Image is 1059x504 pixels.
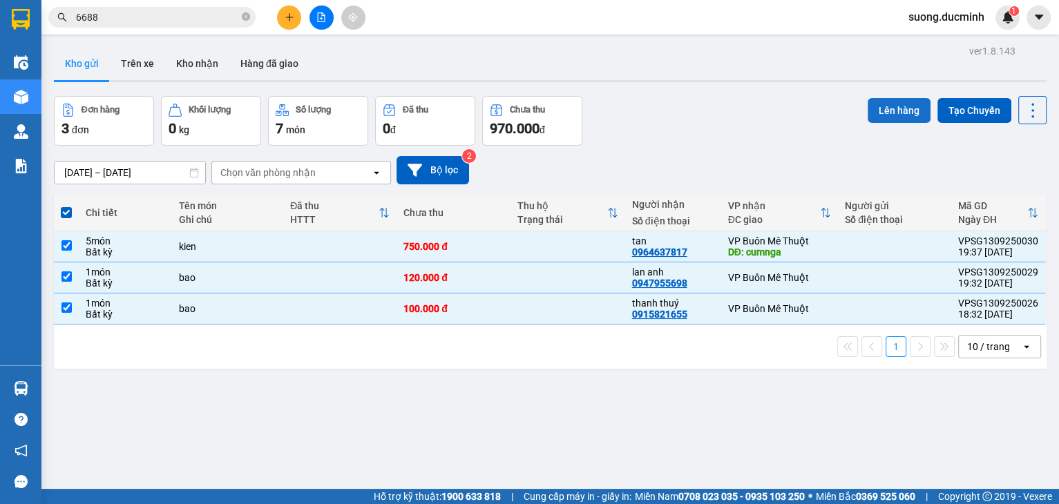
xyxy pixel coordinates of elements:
div: Khối lượng [189,105,231,115]
strong: 0708 023 035 - 0935 103 250 [678,491,805,502]
div: Đã thu [290,200,379,211]
div: Chi tiết [86,207,165,218]
button: Tạo Chuyến [937,98,1011,123]
div: 0947955698 [632,278,687,289]
div: ĐC giao [728,214,820,225]
img: warehouse-icon [14,90,28,104]
div: 1 món [86,298,165,309]
span: đ [540,124,545,135]
span: 0 [383,120,390,137]
div: Bất kỳ [86,278,165,289]
div: VPSG1309250030 [958,235,1038,246]
span: close-circle [242,12,250,21]
div: VP nhận [728,200,820,211]
strong: 0369 525 060 [856,491,915,502]
span: đ [390,124,396,135]
li: VP VP [GEOGRAPHIC_DATA] [7,59,95,104]
div: Đã thu [403,105,428,115]
img: logo-vxr [12,9,30,30]
input: Select a date range. [55,162,205,184]
img: warehouse-icon [14,55,28,70]
button: Trên xe [110,47,165,80]
li: VP VP Buôn Mê Thuột [95,59,184,89]
span: file-add [316,12,326,22]
span: message [15,475,28,488]
span: notification [15,444,28,457]
div: lan anh [632,266,714,278]
div: Đơn hàng [82,105,120,115]
div: Tên món [179,200,276,211]
button: Đơn hàng3đơn [54,96,154,146]
div: VP Buôn Mê Thuột [728,235,831,246]
div: VPSG1309250026 [958,298,1038,309]
span: ⚪️ [808,494,812,499]
sup: 2 [462,149,476,163]
button: plus [277,6,301,30]
div: Số lượng [296,105,331,115]
span: kg [179,124,189,135]
button: Đã thu0đ [375,96,475,146]
div: kien [179,241,276,252]
img: solution-icon [14,159,28,173]
div: Chưa thu [403,207,504,218]
div: thanh thuý [632,298,714,309]
span: | [926,489,928,504]
span: suong.ducminh [897,8,995,26]
button: Kho gửi [54,47,110,80]
th: Toggle SortBy [951,195,1045,231]
div: 10 / trang [967,340,1010,353]
svg: open [371,167,382,178]
span: món [286,124,305,135]
img: warehouse-icon [14,124,28,139]
div: Số điện thoại [632,215,714,226]
span: | [511,489,513,504]
span: close-circle [242,11,250,24]
button: Bộ lọc [397,156,469,184]
span: Hỗ trợ kỹ thuật: [374,489,501,504]
th: Toggle SortBy [721,195,838,231]
th: Toggle SortBy [283,195,397,231]
span: Miền Bắc [816,489,915,504]
div: Người nhận [632,199,714,210]
strong: 1900 633 818 [441,491,501,502]
button: file-add [309,6,334,30]
span: aim [348,12,358,22]
div: VP Buôn Mê Thuột [728,272,831,283]
span: 970.000 [490,120,540,137]
div: 0964637817 [632,246,687,258]
div: Thu hộ [517,200,607,211]
div: bao [179,272,276,283]
button: aim [341,6,365,30]
button: Số lượng7món [268,96,368,146]
div: 18:32 [DATE] [958,309,1038,320]
sup: 1 [1009,6,1019,16]
div: 120.000 đ [403,272,504,283]
div: 0915821655 [632,309,687,320]
button: 1 [886,336,906,357]
div: 100.000 đ [403,303,504,314]
th: Toggle SortBy [511,195,624,231]
button: Kho nhận [165,47,229,80]
button: Hàng đã giao [229,47,309,80]
input: Tìm tên, số ĐT hoặc mã đơn [76,10,239,25]
div: Chưa thu [510,105,545,115]
div: Người gửi [845,200,944,211]
div: Số điện thoại [845,214,944,225]
span: 1 [1011,6,1016,16]
div: VP Buôn Mê Thuột [728,303,831,314]
div: Mã GD [958,200,1027,211]
span: plus [285,12,294,22]
div: 1 món [86,266,165,278]
span: đơn [72,124,89,135]
span: question-circle [15,413,28,426]
svg: open [1021,341,1032,352]
button: Khối lượng0kg [161,96,261,146]
div: 5 món [86,235,165,246]
span: caret-down [1033,11,1045,23]
div: bao [179,303,276,314]
span: 3 [61,120,69,137]
div: tan [632,235,714,246]
div: Ngày ĐH [958,214,1027,225]
span: search [57,12,67,22]
div: Chọn văn phòng nhận [220,166,316,180]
